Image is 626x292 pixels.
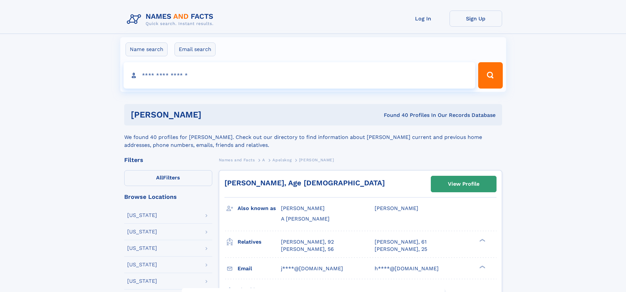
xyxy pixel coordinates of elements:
[127,213,157,218] div: [US_STATE]
[281,238,334,246] a: [PERSON_NAME], 92
[450,11,502,27] a: Sign Up
[219,156,255,164] a: Names and Facts
[478,62,502,89] button: Search Button
[448,176,479,192] div: View Profile
[238,263,281,274] h3: Email
[397,11,450,27] a: Log In
[299,158,334,162] span: [PERSON_NAME]
[375,238,427,246] a: [PERSON_NAME], 61
[281,205,325,211] span: [PERSON_NAME]
[431,176,496,192] a: View Profile
[262,158,265,162] span: A
[281,216,330,222] span: A [PERSON_NAME]
[124,170,212,186] label: Filters
[478,238,486,242] div: ❯
[375,205,418,211] span: [PERSON_NAME]
[238,203,281,214] h3: Also known as
[124,11,219,28] img: Logo Names and Facts
[156,174,163,181] span: All
[124,125,502,149] div: We found 40 profiles for [PERSON_NAME]. Check out our directory to find information about [PERSON...
[126,42,168,56] label: Name search
[272,156,291,164] a: Apelskog
[127,246,157,251] div: [US_STATE]
[478,265,486,269] div: ❯
[224,179,385,187] a: [PERSON_NAME], Age [DEMOGRAPHIC_DATA]
[174,42,216,56] label: Email search
[238,236,281,248] h3: Relatives
[127,229,157,234] div: [US_STATE]
[292,112,496,119] div: Found 40 Profiles In Our Records Database
[124,157,212,163] div: Filters
[272,158,291,162] span: Apelskog
[375,246,427,253] a: [PERSON_NAME], 25
[281,246,334,253] a: [PERSON_NAME], 56
[127,262,157,267] div: [US_STATE]
[124,62,475,89] input: search input
[262,156,265,164] a: A
[131,111,293,119] h1: [PERSON_NAME]
[127,279,157,284] div: [US_STATE]
[124,194,212,200] div: Browse Locations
